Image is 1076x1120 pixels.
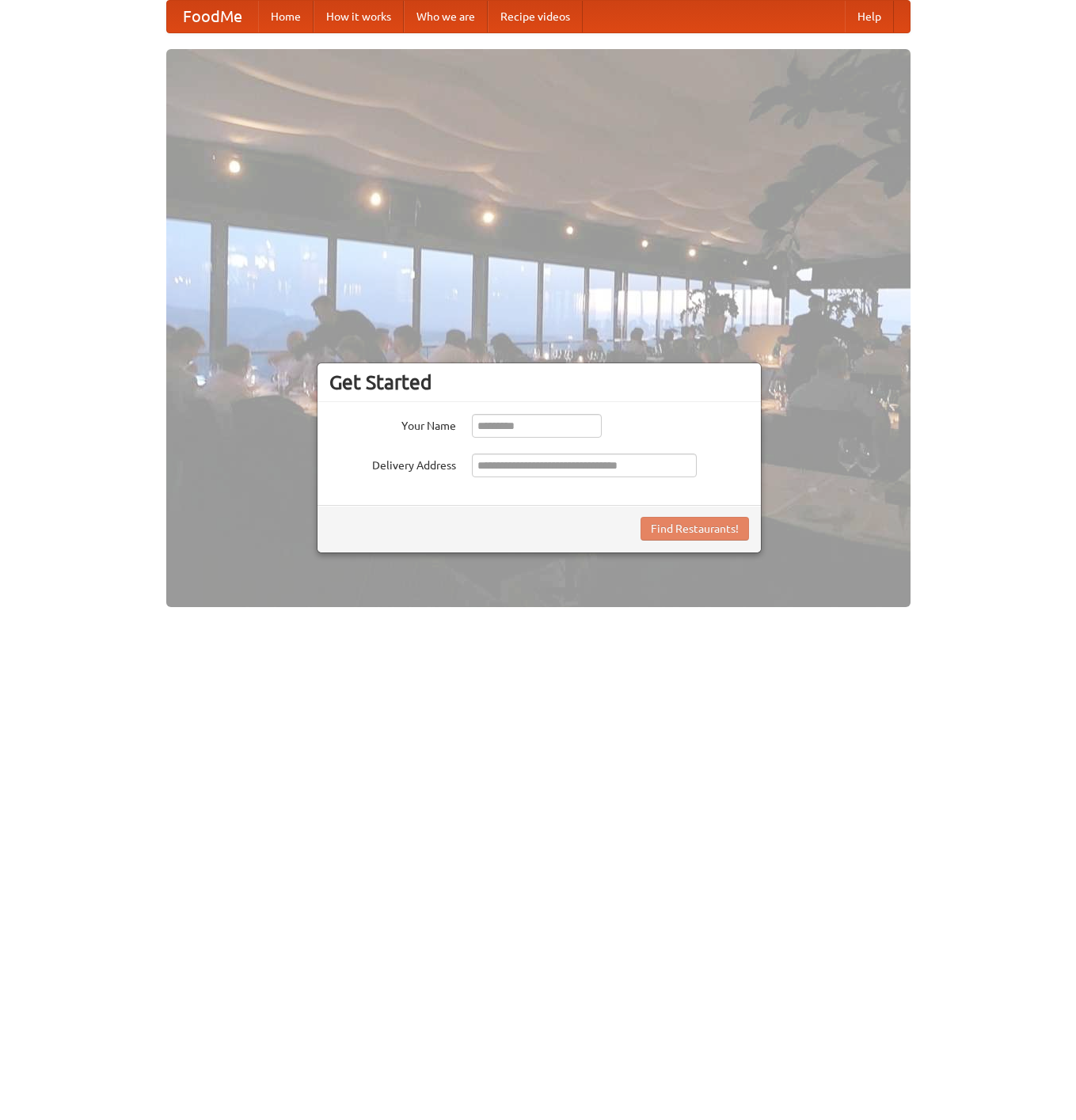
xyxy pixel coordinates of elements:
[329,370,749,394] h3: Get Started
[258,1,314,32] a: Home
[845,1,894,32] a: Help
[329,454,456,473] label: Delivery Address
[404,1,488,32] a: Who we are
[329,414,456,434] label: Your Name
[641,517,749,541] button: Find Restaurants!
[167,1,258,32] a: FoodMe
[314,1,404,32] a: How it works
[488,1,583,32] a: Recipe videos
